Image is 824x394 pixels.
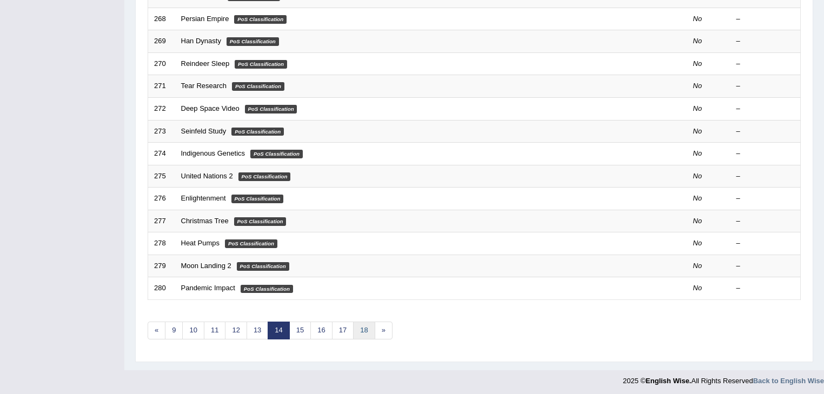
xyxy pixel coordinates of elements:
[736,193,795,204] div: –
[693,15,702,23] em: No
[181,284,235,292] a: Pandemic Impact
[181,172,233,180] a: United Nations 2
[289,322,311,339] a: 15
[646,377,691,385] strong: English Wise.
[693,127,702,135] em: No
[736,104,795,114] div: –
[181,104,240,112] a: Deep Space Video
[181,15,229,23] a: Persian Empire
[736,81,795,91] div: –
[241,285,293,293] em: PoS Classification
[148,75,175,98] td: 271
[148,120,175,143] td: 273
[234,15,287,24] em: PoS Classification
[736,261,795,271] div: –
[693,217,702,225] em: No
[148,322,165,339] a: «
[238,172,291,181] em: PoS Classification
[237,262,289,271] em: PoS Classification
[693,239,702,247] em: No
[693,172,702,180] em: No
[225,239,277,248] em: PoS Classification
[148,52,175,75] td: 270
[148,232,175,255] td: 278
[693,284,702,292] em: No
[231,128,284,136] em: PoS Classification
[148,30,175,53] td: 269
[181,194,226,202] a: Enlightenment
[736,14,795,24] div: –
[181,37,221,45] a: Han Dynasty
[736,126,795,137] div: –
[231,195,284,203] em: PoS Classification
[181,239,220,247] a: Heat Pumps
[225,322,247,339] a: 12
[736,216,795,226] div: –
[148,210,175,232] td: 277
[247,322,268,339] a: 13
[353,322,375,339] a: 18
[693,104,702,112] em: No
[165,322,183,339] a: 9
[736,238,795,249] div: –
[736,59,795,69] div: –
[148,188,175,210] td: 276
[693,262,702,270] em: No
[232,82,284,91] em: PoS Classification
[181,127,227,135] a: Seinfeld Study
[235,60,287,69] em: PoS Classification
[693,194,702,202] em: No
[693,149,702,157] em: No
[181,59,230,68] a: Reindeer Sleep
[148,97,175,120] td: 272
[148,165,175,188] td: 275
[148,277,175,300] td: 280
[736,36,795,46] div: –
[234,217,287,226] em: PoS Classification
[736,283,795,293] div: –
[623,370,824,386] div: 2025 © All Rights Reserved
[148,255,175,277] td: 279
[310,322,332,339] a: 16
[227,37,279,46] em: PoS Classification
[693,59,702,68] em: No
[181,217,229,225] a: Christmas Tree
[693,37,702,45] em: No
[736,149,795,159] div: –
[268,322,289,339] a: 14
[250,150,303,158] em: PoS Classification
[375,322,393,339] a: »
[182,322,204,339] a: 10
[181,262,231,270] a: Moon Landing 2
[204,322,225,339] a: 11
[693,82,702,90] em: No
[736,171,795,182] div: –
[148,8,175,30] td: 268
[148,143,175,165] td: 274
[332,322,354,339] a: 17
[181,149,245,157] a: Indigenous Genetics
[753,377,824,385] a: Back to English Wise
[181,82,227,90] a: Tear Research
[245,105,297,113] em: PoS Classification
